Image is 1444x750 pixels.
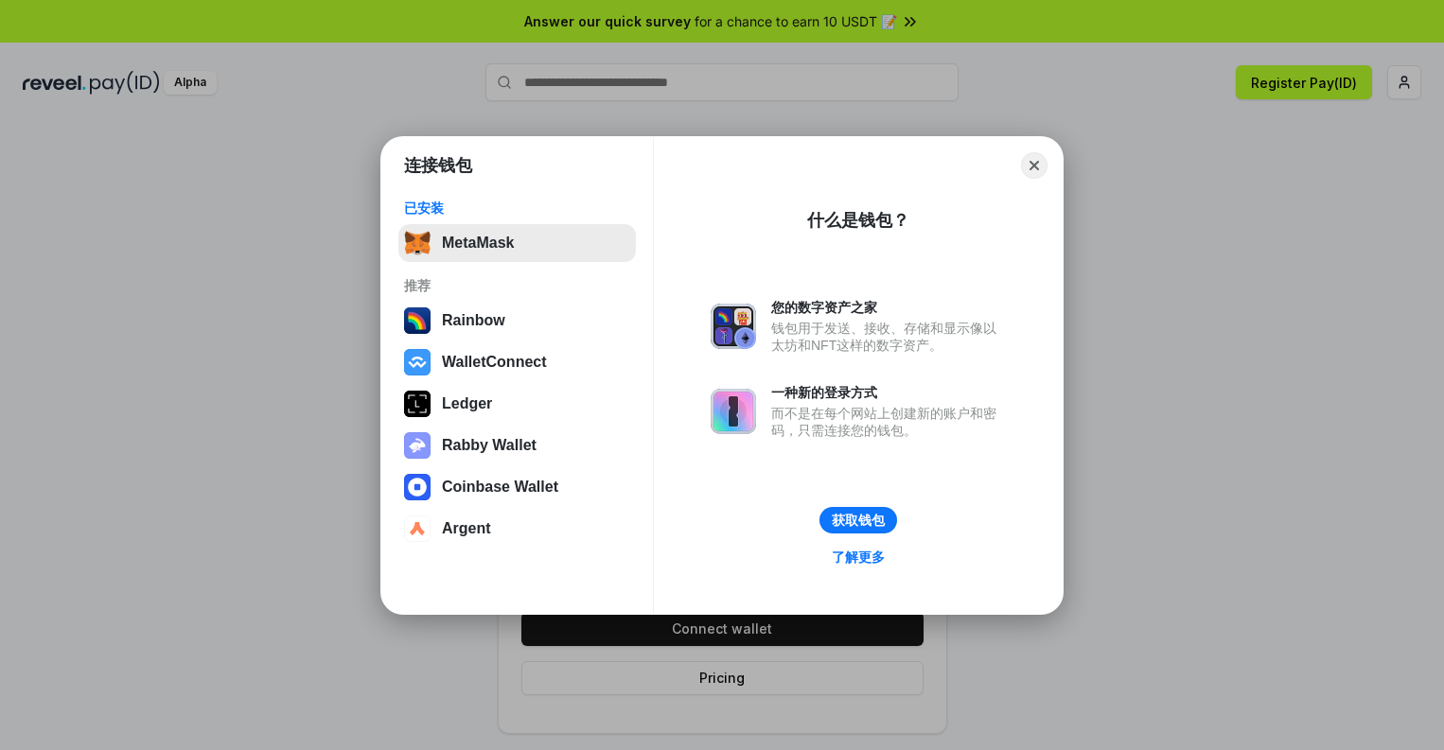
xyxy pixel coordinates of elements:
div: Ledger [442,395,492,412]
div: 已安装 [404,200,630,217]
img: svg+xml,%3Csvg%20width%3D%2228%22%20height%3D%2228%22%20viewBox%3D%220%200%2028%2028%22%20fill%3D... [404,515,431,542]
div: MetaMask [442,235,514,252]
div: 而不是在每个网站上创建新的账户和密码，只需连接您的钱包。 [771,405,1006,439]
h1: 连接钱包 [404,154,472,177]
div: Rainbow [442,312,505,329]
button: WalletConnect [398,343,636,381]
img: svg+xml,%3Csvg%20fill%3D%22none%22%20height%3D%2233%22%20viewBox%3D%220%200%2035%2033%22%20width%... [404,230,431,256]
div: WalletConnect [442,354,547,371]
div: 您的数字资产之家 [771,299,1006,316]
div: 推荐 [404,277,630,294]
img: svg+xml,%3Csvg%20xmlns%3D%22http%3A%2F%2Fwww.w3.org%2F2000%2Fsvg%22%20width%3D%2228%22%20height%3... [404,391,431,417]
div: 了解更多 [832,549,885,566]
img: svg+xml,%3Csvg%20width%3D%2228%22%20height%3D%2228%22%20viewBox%3D%220%200%2028%2028%22%20fill%3D... [404,474,431,500]
div: Rabby Wallet [442,437,537,454]
button: Coinbase Wallet [398,468,636,506]
button: MetaMask [398,224,636,262]
div: 获取钱包 [832,512,885,529]
div: 什么是钱包？ [807,209,909,232]
div: 一种新的登录方式 [771,384,1006,401]
button: Argent [398,510,636,548]
button: Rabby Wallet [398,427,636,464]
div: Argent [442,520,491,537]
div: Coinbase Wallet [442,479,558,496]
div: 钱包用于发送、接收、存储和显示像以太坊和NFT这样的数字资产。 [771,320,1006,354]
button: Ledger [398,385,636,423]
img: svg+xml,%3Csvg%20width%3D%2228%22%20height%3D%2228%22%20viewBox%3D%220%200%2028%2028%22%20fill%3D... [404,349,431,375]
button: Close [1021,152,1048,179]
img: svg+xml,%3Csvg%20xmlns%3D%22http%3A%2F%2Fwww.w3.org%2F2000%2Fsvg%22%20fill%3D%22none%22%20viewBox... [711,389,756,434]
img: svg+xml,%3Csvg%20xmlns%3D%22http%3A%2F%2Fwww.w3.org%2F2000%2Fsvg%22%20fill%3D%22none%22%20viewBox... [711,304,756,349]
button: 获取钱包 [819,507,897,533]
img: svg+xml,%3Csvg%20width%3D%22120%22%20height%3D%22120%22%20viewBox%3D%220%200%20120%20120%22%20fil... [404,307,431,334]
a: 了解更多 [820,545,896,569]
button: Rainbow [398,302,636,340]
img: svg+xml,%3Csvg%20xmlns%3D%22http%3A%2F%2Fwww.w3.org%2F2000%2Fsvg%22%20fill%3D%22none%22%20viewBox... [404,432,431,459]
